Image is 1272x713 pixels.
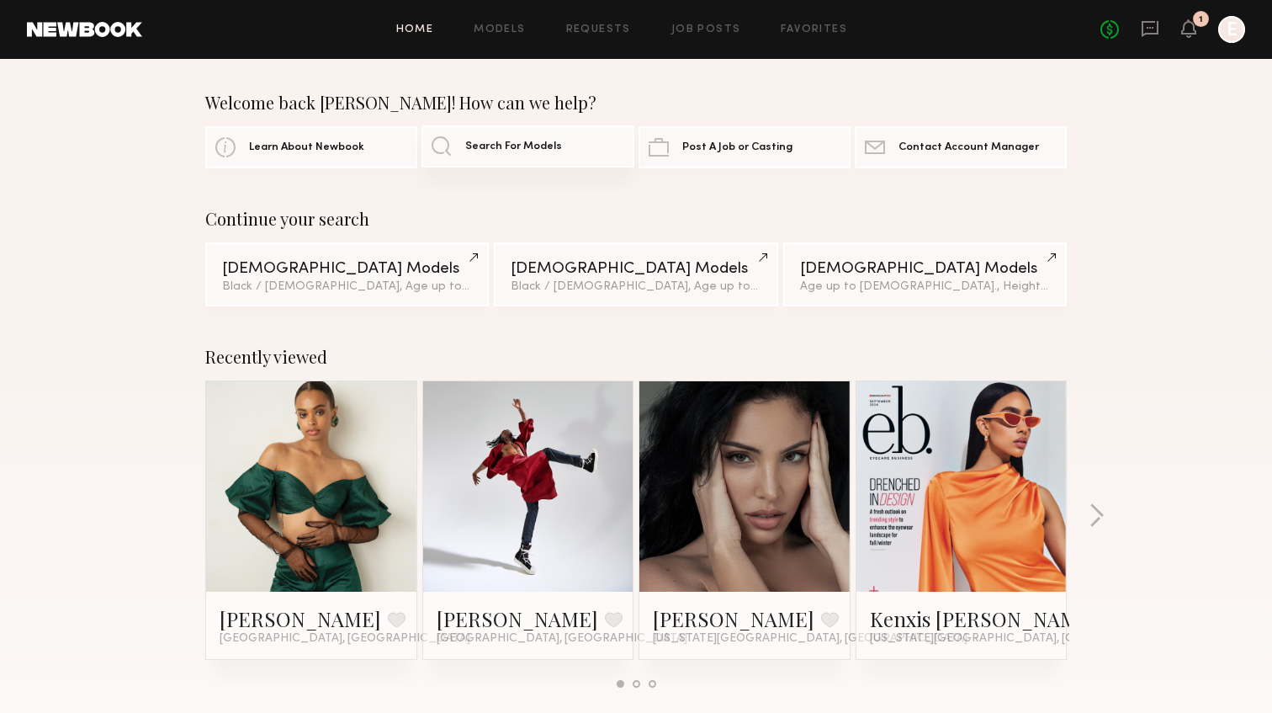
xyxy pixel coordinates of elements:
span: [US_STATE][GEOGRAPHIC_DATA], [GEOGRAPHIC_DATA] [653,632,967,646]
span: [GEOGRAPHIC_DATA], [GEOGRAPHIC_DATA] [220,632,470,646]
a: Favorites [781,24,847,35]
div: Black / [DEMOGRAPHIC_DATA], Age up to [DEMOGRAPHIC_DATA]. [222,281,472,293]
div: [DEMOGRAPHIC_DATA] Models [222,261,472,277]
a: [DEMOGRAPHIC_DATA] ModelsBlack / [DEMOGRAPHIC_DATA], Age up to [DEMOGRAPHIC_DATA]. [205,242,489,306]
a: Models [474,24,525,35]
a: Requests [566,24,631,35]
div: [DEMOGRAPHIC_DATA] Models [511,261,761,277]
span: Learn About Newbook [249,142,364,153]
a: Search For Models [421,125,633,168]
div: Age up to [DEMOGRAPHIC_DATA]., Height 5'11" - 6'3" [800,281,1050,293]
a: Home [396,24,434,35]
a: E [1218,16,1245,43]
div: Welcome back [PERSON_NAME]! How can we help? [205,93,1067,113]
div: Recently viewed [205,347,1067,367]
a: Learn About Newbook [205,126,417,168]
span: Post A Job or Casting [682,142,792,153]
div: 1 [1199,15,1203,24]
a: Job Posts [671,24,741,35]
span: [US_STATE][GEOGRAPHIC_DATA], [GEOGRAPHIC_DATA] [870,632,1185,646]
a: [DEMOGRAPHIC_DATA] ModelsBlack / [DEMOGRAPHIC_DATA], Age up to [DEMOGRAPHIC_DATA]. [494,242,777,306]
span: [GEOGRAPHIC_DATA], [GEOGRAPHIC_DATA] [437,632,687,646]
a: [PERSON_NAME] [653,605,814,632]
div: [DEMOGRAPHIC_DATA] Models [800,261,1050,277]
div: Continue your search [205,209,1067,229]
a: Kenxis [PERSON_NAME] [870,605,1097,632]
div: Black / [DEMOGRAPHIC_DATA], Age up to [DEMOGRAPHIC_DATA]. [511,281,761,293]
a: [PERSON_NAME] [437,605,598,632]
span: Contact Account Manager [898,142,1039,153]
a: [PERSON_NAME] [220,605,381,632]
a: Post A Job or Casting [639,126,851,168]
span: Search For Models [465,141,562,152]
a: [DEMOGRAPHIC_DATA] ModelsAge up to [DEMOGRAPHIC_DATA]., Height 5'11" - 6'3" [783,242,1067,306]
a: Contact Account Manager [855,126,1067,168]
